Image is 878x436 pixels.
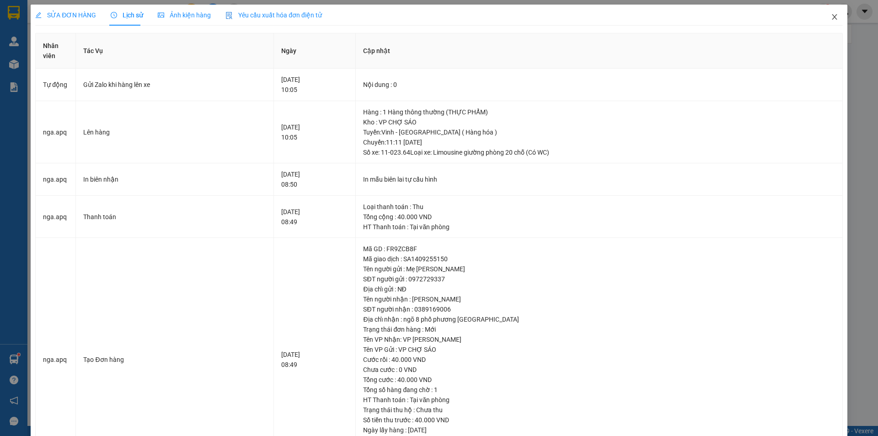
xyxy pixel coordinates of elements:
td: nga.apq [36,196,76,238]
td: Tự động [36,69,76,101]
div: [DATE] 10:05 [281,75,348,95]
span: Lịch sử [111,11,143,19]
div: Chưa cước : 0 VND [363,365,835,375]
td: nga.apq [36,163,76,196]
button: Close [822,5,847,30]
div: Kho : VP CHỢ SÁO [363,117,835,127]
div: Địa chỉ nhận : ngõ 8 phố phương [GEOGRAPHIC_DATA] [363,314,835,324]
th: Tác Vụ [76,33,274,69]
div: HT Thanh toán : Tại văn phòng [363,222,835,232]
div: Loại thanh toán : Thu [363,202,835,212]
span: clock-circle [111,12,117,18]
span: Yêu cầu xuất hóa đơn điện tử [225,11,322,19]
div: Tạo Đơn hàng [83,355,266,365]
span: SỬA ĐƠN HÀNG [35,11,96,19]
div: Trạng thái đơn hàng : Mới [363,324,835,334]
span: edit [35,12,42,18]
div: SĐT người nhận : 0389169006 [363,304,835,314]
div: Số tiền thu trước : 40.000 VND [363,415,835,425]
div: Tổng cước : 40.000 VND [363,375,835,385]
div: [DATE] 08:49 [281,350,348,370]
div: [DATE] 10:05 [281,122,348,142]
div: Tổng cộng : 40.000 VND [363,212,835,222]
div: Trạng thái thu hộ : Chưa thu [363,405,835,415]
div: HT Thanh toán : Tại văn phòng [363,395,835,405]
div: Thanh toán [83,212,266,222]
span: picture [158,12,164,18]
div: Tuyến : Vinh - [GEOGRAPHIC_DATA] ( Hàng hóa ) Chuyến: 11:11 [DATE] Số xe: 11-023.64 Loại xe: Limo... [363,127,835,157]
div: Tên VP Nhận: VP [PERSON_NAME] [363,334,835,344]
div: Lên hàng [83,127,266,137]
div: Cước rồi : 40.000 VND [363,355,835,365]
div: Nội dung : 0 [363,80,835,90]
div: SĐT người gửi : 0972729337 [363,274,835,284]
div: Mã giao dịch : SA1409255150 [363,254,835,264]
td: nga.apq [36,101,76,164]
th: Cập nhật [356,33,842,69]
div: Địa chỉ gửi : NĐ [363,284,835,294]
div: Gửi Zalo khi hàng lên xe [83,80,266,90]
span: Ảnh kiện hàng [158,11,211,19]
div: Tên VP Gửi : VP CHỢ SÁO [363,344,835,355]
div: In biên nhận [83,174,266,184]
div: Hàng : 1 Hàng thông thường (THỰC PHẨM) [363,107,835,117]
div: [DATE] 08:50 [281,169,348,189]
div: Tổng số hàng đang chờ : 1 [363,385,835,395]
th: Nhân viên [36,33,76,69]
th: Ngày [274,33,356,69]
div: Tên người gửi : Mẹ [PERSON_NAME] [363,264,835,274]
div: Tên người nhận : [PERSON_NAME] [363,294,835,304]
div: Ngày lấy hàng : [DATE] [363,425,835,435]
img: icon [225,12,233,19]
div: In mẫu biên lai tự cấu hình [363,174,835,184]
div: Mã GD : FR9ZCB8F [363,244,835,254]
div: [DATE] 08:49 [281,207,348,227]
span: close [831,13,838,21]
